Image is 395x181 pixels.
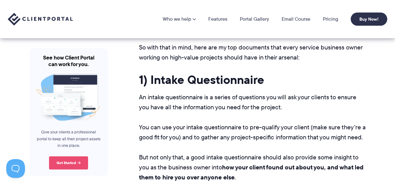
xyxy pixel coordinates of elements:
[49,156,88,169] a: Get Started
[139,71,264,89] strong: 1) Intake Questionnaire
[282,17,310,22] a: Email Course
[6,159,25,178] iframe: Toggle Customer Support
[351,13,387,26] a: Buy Now!
[163,17,196,22] a: Who we help
[139,122,366,142] p: You can use your intake questionnaire to pre-qualify your client (make sure they’re a good fit fo...
[139,42,366,62] p: So with that in mind, here are my top documents that every service business owner working on high...
[36,54,101,68] h4: See how Client Portal can work for you.
[323,17,338,22] a: Pricing
[240,17,269,22] a: Portal Gallery
[36,129,101,149] p: Give your clients a professional portal to keep all their project assets in one place.
[208,17,227,22] a: Features
[139,92,366,112] p: An intake questionnaire is a series of questions you will ask your clients to ensure you have all...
